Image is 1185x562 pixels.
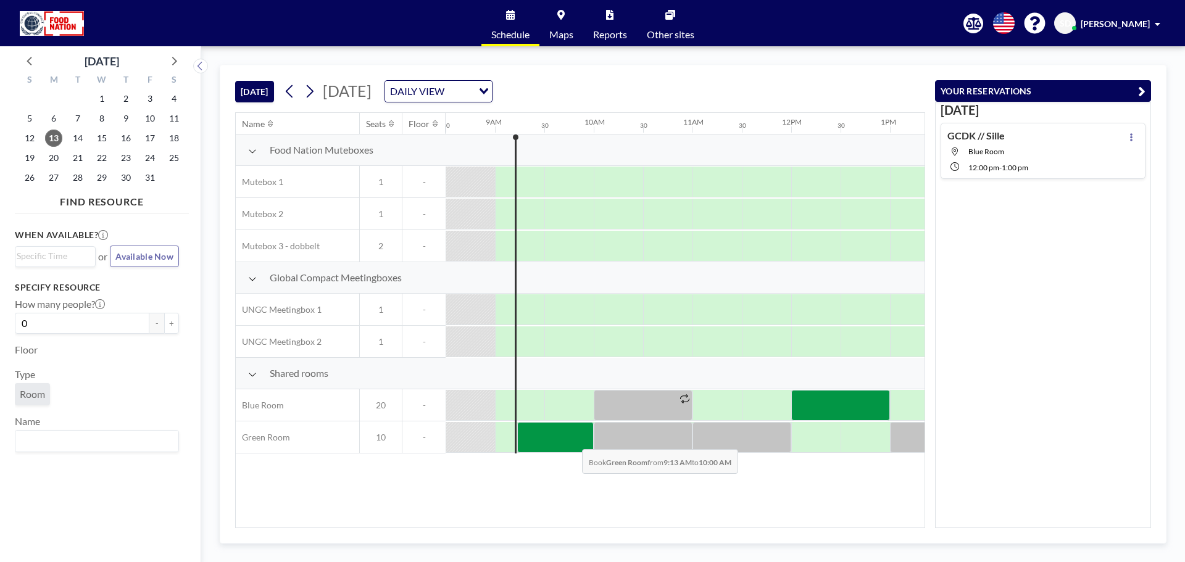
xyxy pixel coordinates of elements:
input: Search for option [448,83,472,99]
span: Food Nation Muteboxes [270,144,373,156]
div: 30 [739,122,746,130]
span: - [402,241,446,252]
span: Other sites [647,30,694,39]
span: Friday, October 10, 2025 [141,110,159,127]
label: Type [15,368,35,381]
span: UNGC Meetingbox 1 [236,304,322,315]
span: Tuesday, October 14, 2025 [69,130,86,147]
span: 2 [360,241,402,252]
div: T [114,73,138,89]
div: Name [242,118,265,130]
span: Monday, October 27, 2025 [45,169,62,186]
span: Tuesday, October 28, 2025 [69,169,86,186]
div: Search for option [15,247,95,265]
span: Blue Room [968,147,1004,156]
div: 30 [640,122,647,130]
span: Room [20,388,45,400]
div: 12PM [782,117,802,126]
span: Sunday, October 26, 2025 [21,169,38,186]
span: - [402,304,446,315]
div: Search for option [385,81,492,102]
span: Available Now [115,251,173,262]
span: Wednesday, October 15, 2025 [93,130,110,147]
span: 1 [360,209,402,220]
span: or [98,250,107,263]
div: F [138,73,162,89]
span: - [402,176,446,188]
b: 10:00 AM [699,458,731,467]
span: Wednesday, October 29, 2025 [93,169,110,186]
span: Thursday, October 2, 2025 [117,90,135,107]
span: Thursday, October 16, 2025 [117,130,135,147]
span: Blue Room [236,400,284,411]
label: Name [15,415,40,428]
div: T [66,73,90,89]
span: Maps [549,30,573,39]
div: 9AM [486,117,502,126]
span: Tuesday, October 21, 2025 [69,149,86,167]
div: S [18,73,42,89]
div: Seats [366,118,386,130]
span: Shared rooms [270,367,328,379]
button: YOUR RESERVATIONS [935,80,1151,102]
button: - [149,313,164,334]
h4: GCDK // Sille [947,130,1005,142]
h3: [DATE] [941,102,1145,118]
span: [DATE] [323,81,372,100]
span: Friday, October 24, 2025 [141,149,159,167]
span: Book from to [582,449,738,474]
span: DAILY VIEW [388,83,447,99]
span: Reports [593,30,627,39]
div: Search for option [15,431,178,452]
span: Monday, October 6, 2025 [45,110,62,127]
span: 1 [360,176,402,188]
span: Friday, October 17, 2025 [141,130,159,147]
div: 30 [541,122,549,130]
span: Saturday, October 4, 2025 [165,90,183,107]
span: - [999,163,1002,172]
span: Green Room [236,432,290,443]
span: Thursday, October 23, 2025 [117,149,135,167]
span: 20 [360,400,402,411]
span: 10 [360,432,402,443]
b: 9:13 AM [663,458,692,467]
button: + [164,313,179,334]
div: W [90,73,114,89]
div: 10AM [584,117,605,126]
div: [DATE] [85,52,119,70]
label: Floor [15,344,38,356]
span: Mutebox 1 [236,176,283,188]
span: - [402,432,446,443]
span: 1 [360,336,402,347]
div: 11AM [683,117,704,126]
span: Saturday, October 18, 2025 [165,130,183,147]
span: Wednesday, October 1, 2025 [93,90,110,107]
span: Monday, October 13, 2025 [45,130,62,147]
span: Global Compact Meetingboxes [270,271,402,284]
span: SD [1060,18,1071,29]
span: UNGC Meetingbox 2 [236,336,322,347]
span: Saturday, October 11, 2025 [165,110,183,127]
span: Sunday, October 19, 2025 [21,149,38,167]
h3: Specify resource [15,282,179,293]
span: Mutebox 3 - dobbelt [236,241,320,252]
div: 30 [443,122,450,130]
span: Wednesday, October 8, 2025 [93,110,110,127]
h4: FIND RESOURCE [15,191,189,208]
div: M [42,73,66,89]
span: Monday, October 20, 2025 [45,149,62,167]
button: [DATE] [235,81,274,102]
button: Available Now [110,246,179,267]
img: organization-logo [20,11,84,36]
span: [PERSON_NAME] [1081,19,1150,29]
span: Schedule [491,30,530,39]
span: Tuesday, October 7, 2025 [69,110,86,127]
span: Friday, October 3, 2025 [141,90,159,107]
span: - [402,336,446,347]
input: Search for option [17,433,172,449]
span: Sunday, October 5, 2025 [21,110,38,127]
span: - [402,209,446,220]
span: Saturday, October 25, 2025 [165,149,183,167]
span: Sunday, October 12, 2025 [21,130,38,147]
input: Search for option [17,249,88,263]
